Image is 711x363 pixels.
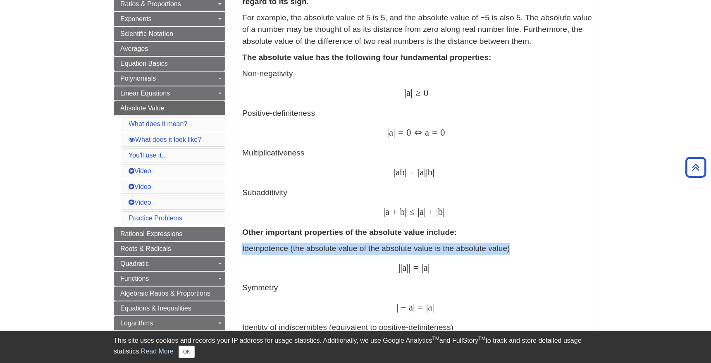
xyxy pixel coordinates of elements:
a: Scientific Notation [114,27,225,41]
a: Rational Expressions [114,227,225,241]
span: Logarithms [120,320,153,327]
span: | [436,206,438,217]
span: | [383,206,385,217]
a: What does it mean? [129,120,187,127]
span: Polynomials [120,75,156,82]
span: Algebraic Ratios & Proportions [120,290,210,297]
span: Equation Basics [120,60,168,67]
span: | [405,206,407,217]
span: a [396,167,400,177]
a: What does it look like? [129,136,201,143]
span: | [404,87,406,98]
span: Equations & Inequalities [120,305,191,312]
span: = [429,127,437,138]
span: | [428,262,430,273]
span: a [420,167,424,177]
span: a [420,206,424,217]
a: Averages [114,42,225,56]
a: Video [129,199,151,206]
a: Back to Top [682,162,709,173]
span: | [396,302,398,313]
span: + [426,206,434,217]
span: | [410,87,413,98]
span: b [428,167,433,177]
strong: Other important properties of the absolute value include: [242,228,457,236]
span: a [422,127,429,138]
strong: The absolute value has the following four fundamental properties: [242,53,491,62]
span: | [432,167,434,177]
a: Equation Basics [114,57,225,71]
span: a [406,302,413,313]
span: | [405,167,407,177]
span: | [426,302,428,313]
span: 0 [437,127,445,138]
a: Quadratic [114,257,225,271]
span: 0 [403,127,411,138]
span: | [432,302,434,313]
span: | [418,206,420,217]
span: Exponents [120,15,152,22]
a: Read More [141,348,174,355]
span: | [413,302,415,313]
span: Scientific Notation [120,30,173,37]
span: Rational Expressions [120,230,182,237]
p: For example, the absolute value of 5 is 5, and the absolute value of −5 is also 5. The absolute v... [242,12,593,48]
span: Averages [120,45,148,52]
span: Absolute Value [120,105,164,112]
a: Exponents [114,12,225,26]
span: Functions [120,275,149,282]
a: Absolute Value [114,101,225,115]
span: b [438,206,443,217]
span: + [389,206,397,217]
sup: TM [432,336,439,342]
span: a [389,127,393,138]
span: = [415,302,423,313]
div: This site uses cookies and records your IP address for usage statistics. Additionally, we use Goo... [114,336,597,358]
span: | [408,262,410,273]
a: Functions [114,272,225,286]
p: Non-negativity Positive-definiteness Multiplicativeness Subadditivity [242,68,593,219]
span: | [424,206,426,217]
a: Linear Equations [114,86,225,100]
span: | [394,167,396,177]
span: = [410,262,419,273]
span: ⇔ [411,127,422,138]
span: | [387,127,389,138]
a: Equations & Inequalities [114,301,225,315]
span: a [423,262,427,273]
span: a [402,262,406,273]
span: a [428,302,432,313]
span: | [422,262,424,273]
a: Practice Problems [129,215,182,222]
span: | [443,206,445,217]
sup: TM [478,336,485,342]
span: Roots & Radicals [120,245,171,252]
span: = [395,127,403,138]
span: 0 [421,87,429,98]
span: ≥ [413,87,421,98]
span: − [398,302,406,313]
button: Close [179,346,195,358]
span: | [398,262,401,273]
span: b [400,167,405,177]
span: Linear Equations [120,90,170,97]
a: You'll use it... [129,152,167,159]
span: | [406,262,408,273]
span: a [385,206,389,217]
a: Video [129,183,151,190]
span: | [424,167,426,177]
a: Video [129,167,151,174]
span: b [397,206,405,217]
span: Ratios & Proportions [120,0,181,7]
a: Algebraic Ratios & Proportions [114,287,225,301]
span: = [406,167,415,177]
span: | [418,167,420,177]
span: ≤ [407,206,415,217]
span: | [426,167,428,177]
a: Polynomials [114,72,225,86]
span: | [393,127,395,138]
a: Roots & Radicals [114,242,225,256]
span: a [406,87,410,98]
span: | [401,262,403,273]
span: Quadratic [120,260,149,267]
